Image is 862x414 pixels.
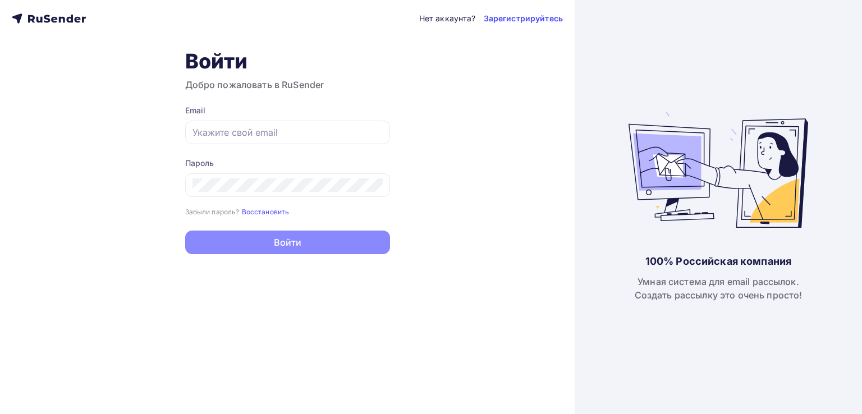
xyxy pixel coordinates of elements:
small: Восстановить [242,208,290,216]
a: Зарегистрируйтесь [484,13,563,24]
input: Укажите свой email [192,126,383,139]
h1: Войти [185,49,390,73]
a: Восстановить [242,206,290,216]
div: Email [185,105,390,116]
div: Нет аккаунта? [419,13,476,24]
button: Войти [185,231,390,254]
small: Забыли пароль? [185,208,240,216]
div: Умная система для email рассылок. Создать рассылку это очень просто! [635,275,803,302]
div: Пароль [185,158,390,169]
h3: Добро пожаловать в RuSender [185,78,390,91]
div: 100% Российская компания [645,255,791,268]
